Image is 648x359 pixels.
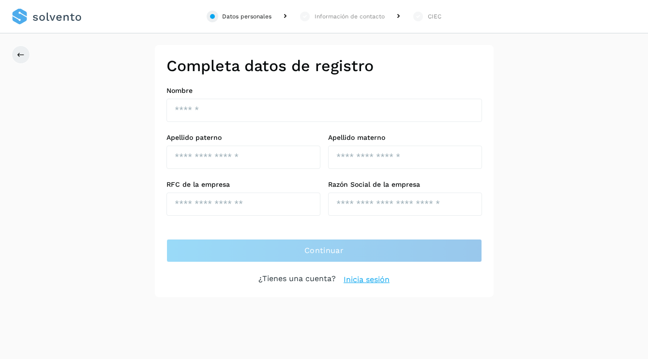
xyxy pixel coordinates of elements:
span: Continuar [304,245,344,256]
label: Apellido materno [328,134,482,142]
label: Nombre [166,87,482,95]
label: Razón Social de la empresa [328,180,482,189]
div: CIEC [428,12,441,21]
a: Inicia sesión [344,274,390,285]
p: ¿Tienes una cuenta? [258,274,336,285]
button: Continuar [166,239,482,262]
div: Datos personales [222,12,271,21]
label: RFC de la empresa [166,180,320,189]
label: Apellido paterno [166,134,320,142]
div: Información de contacto [315,12,385,21]
h2: Completa datos de registro [166,57,482,75]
